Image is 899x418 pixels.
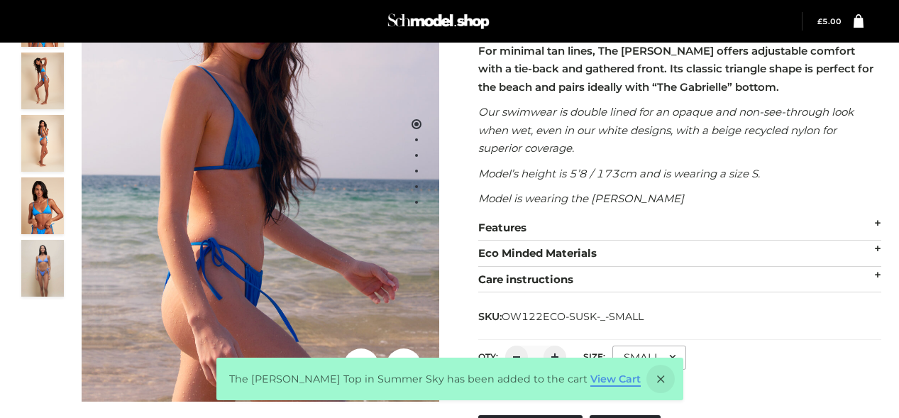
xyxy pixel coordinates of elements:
img: 4.Alex-top_CN-1-1-2.jpg [21,53,64,109]
em: Our swimwear is double lined for an opaque and non-see-through look when wet, even in our white d... [478,105,854,155]
div: Care instructions [478,267,882,293]
img: Schmodel Admin 964 [385,7,492,35]
bdi: 5.00 [817,17,842,26]
span: £ [817,17,822,26]
em: Model is wearing the [PERSON_NAME] [478,192,684,205]
img: 3.Alex-top_CN-1-1-2.jpg [21,115,64,172]
div: Features [478,215,882,241]
em: Model’s height is 5’8 / 173cm and is wearing a size S. [478,167,760,180]
img: 2.Alex-top_CN-1-1-2.jpg [21,177,64,234]
span: SKU: [478,308,645,325]
img: SSVC.jpg [21,240,64,297]
label: QTY: [478,351,498,362]
div: SMALL [612,346,686,370]
div: Eco Minded Materials [478,241,882,267]
span: OW122ECO-SUSK-_-SMALL [502,310,644,323]
strong: For minimal tan lines, The [PERSON_NAME] offers adjustable comfort with a tie-back and gathered f... [478,44,873,94]
a: View Cart [590,373,641,385]
div: The [PERSON_NAME] Top in Summer Sky has been added to the cart [216,358,683,400]
label: Size: [583,351,605,362]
